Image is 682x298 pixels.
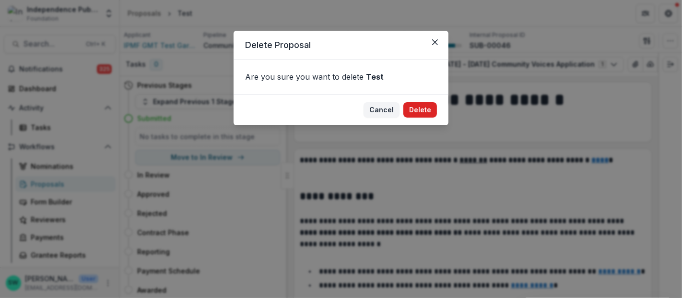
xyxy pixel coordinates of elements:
[403,102,437,118] button: Delete
[234,31,448,60] header: Delete Proposal
[427,35,443,50] button: Close
[364,102,400,118] button: Cancel
[366,72,384,82] strong: Test
[234,60,448,94] div: Are you sure you want to delete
